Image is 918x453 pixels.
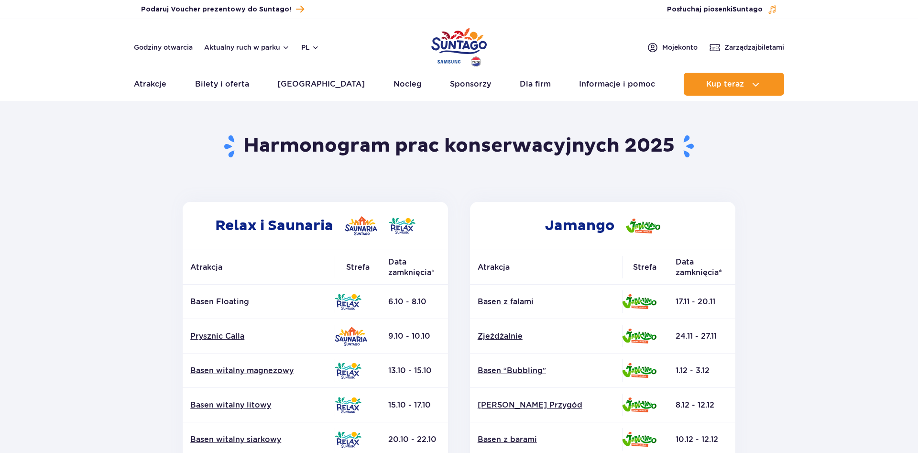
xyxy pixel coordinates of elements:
[335,327,367,346] img: Saunaria
[724,43,784,52] span: Zarządzaj biletami
[622,363,656,378] img: Jamango
[668,250,735,285] th: Data zamknięcia*
[335,363,361,379] img: Relax
[668,285,735,319] td: 17.11 - 20.11
[622,329,656,343] img: Jamango
[389,218,415,234] img: Relax
[141,5,291,14] span: Podaruj Voucher prezentowy do Suntago!
[381,319,448,354] td: 9.10 - 10.10
[335,294,361,310] img: Relax
[335,250,381,285] th: Strefa
[706,80,744,88] span: Kup teraz
[470,250,622,285] th: Atrakcja
[647,42,698,53] a: Mojekonto
[190,400,327,410] a: Basen witalny litowy
[134,73,166,96] a: Atrakcje
[667,5,777,14] button: Posłuchaj piosenkiSuntago
[450,73,491,96] a: Sponsorzy
[277,73,365,96] a: [GEOGRAPHIC_DATA]
[431,24,487,68] a: Park of Poland
[662,43,698,52] span: Moje konto
[667,5,763,14] span: Posłuchaj piosenki
[622,294,656,309] img: Jamango
[190,434,327,445] a: Basen witalny siarkowy
[478,331,614,342] a: Zjeżdżalnie
[684,73,784,96] button: Kup teraz
[732,6,763,13] span: Suntago
[183,250,335,285] th: Atrakcja
[622,250,668,285] th: Strefa
[478,297,614,307] a: Basen z falami
[134,43,193,52] a: Godziny otwarcia
[520,73,551,96] a: Dla firm
[183,202,448,250] h2: Relax i Saunaria
[335,431,361,448] img: Relax
[190,297,327,307] p: Basen Floating
[335,397,361,413] img: Relax
[301,43,319,52] button: pl
[668,354,735,388] td: 1.12 - 3.12
[709,42,784,53] a: Zarządzajbiletami
[345,216,377,235] img: Saunaria
[195,73,249,96] a: Bilety i oferta
[141,3,304,16] a: Podaruj Voucher prezentowy do Suntago!
[668,388,735,422] td: 8.12 - 12.12
[470,202,735,250] h2: Jamango
[381,250,448,285] th: Data zamknięcia*
[478,400,614,410] a: [PERSON_NAME] Przygód
[393,73,422,96] a: Nocleg
[179,134,739,159] h1: Harmonogram prac konserwacyjnych 2025
[381,388,448,422] td: 15.10 - 17.10
[381,285,448,319] td: 6.10 - 8.10
[626,219,660,233] img: Jamango
[478,434,614,445] a: Basen z barami
[381,354,448,388] td: 13.10 - 15.10
[579,73,655,96] a: Informacje i pomoc
[668,319,735,354] td: 24.11 - 27.11
[204,44,290,51] button: Aktualny ruch w parku
[622,432,656,447] img: Jamango
[190,331,327,342] a: Prysznic Calla
[478,365,614,376] a: Basen “Bubbling”
[622,398,656,412] img: Jamango
[190,365,327,376] a: Basen witalny magnezowy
